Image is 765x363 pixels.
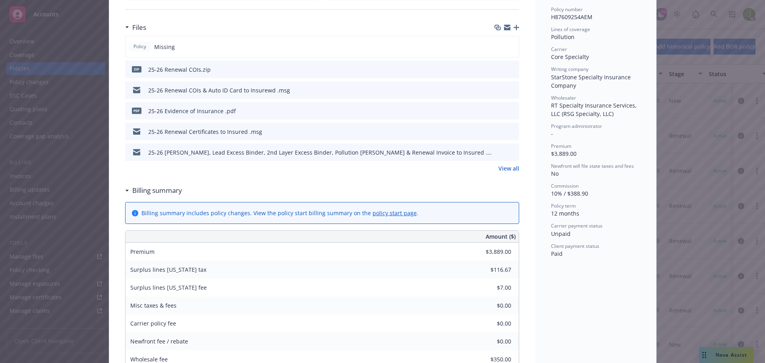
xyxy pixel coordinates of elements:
div: 25-26 Renewal COIs.zip [148,65,211,74]
button: download file [496,86,502,94]
span: Paid [551,250,563,257]
div: Billing summary includes policy changes. View the policy start billing summary on the . [141,209,418,217]
span: Policy [132,43,148,50]
span: Commission [551,182,579,189]
span: Core Specialty [551,53,589,61]
button: preview file [509,128,516,136]
span: zip [132,66,141,72]
div: Files [125,22,146,33]
span: Newfront will file state taxes and fees [551,163,634,169]
span: No [551,170,559,177]
div: 25-26 [PERSON_NAME], Lead Excess Binder, 2nd Layer Excess Binder, Pollution [PERSON_NAME] & Renew... [148,148,493,157]
span: Carrier policy fee [130,320,176,327]
button: preview file [509,107,516,115]
a: policy start page [373,209,417,217]
span: H87609254AEM [551,13,592,21]
input: 0.00 [464,300,516,312]
span: 10% / $388.90 [551,190,588,197]
span: Program administrator [551,123,602,130]
h3: Billing summary [132,185,182,196]
span: StarStone Specialty Insurance Company [551,73,632,89]
span: Surplus lines [US_STATE] tax [130,266,206,273]
div: 25-26 Renewal COIs & Auto ID Card to Insurewd .msg [148,86,290,94]
input: 0.00 [464,246,516,258]
span: pdf [132,108,141,114]
span: $3,889.00 [551,150,577,157]
button: download file [496,65,502,74]
input: 0.00 [464,264,516,276]
span: Client payment status [551,243,599,249]
button: download file [496,128,502,136]
span: Carrier [551,46,567,53]
input: 0.00 [464,318,516,330]
span: Newfront fee / rebate [130,337,188,345]
span: Wholesaler [551,94,576,101]
span: 12 months [551,210,579,217]
div: 25-26 Renewal Certificates to Insured .msg [148,128,262,136]
span: RT Specialty Insurance Services, LLC (RSG Specialty, LLC) [551,102,638,118]
span: Misc taxes & fees [130,302,177,309]
div: Billing summary [125,185,182,196]
span: Wholesale fee [130,355,168,363]
span: Missing [154,43,175,51]
div: 25-26 Evidence of Insurance .pdf [148,107,236,115]
button: preview file [509,65,516,74]
button: preview file [509,148,516,157]
span: Writing company [551,66,588,73]
span: Surplus lines [US_STATE] fee [130,284,207,291]
span: Carrier payment status [551,222,602,229]
a: View all [498,164,519,173]
span: Lines of coverage [551,26,590,33]
button: preview file [509,86,516,94]
span: Policy number [551,6,583,13]
span: - [551,130,553,137]
h3: Files [132,22,146,33]
span: Policy term [551,202,576,209]
span: Unpaid [551,230,571,237]
button: download file [496,107,502,115]
span: Premium [551,143,571,149]
input: 0.00 [464,336,516,347]
span: Amount ($) [486,232,516,241]
div: Pollution [551,33,640,41]
button: download file [496,148,502,157]
input: 0.00 [464,282,516,294]
span: Premium [130,248,155,255]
